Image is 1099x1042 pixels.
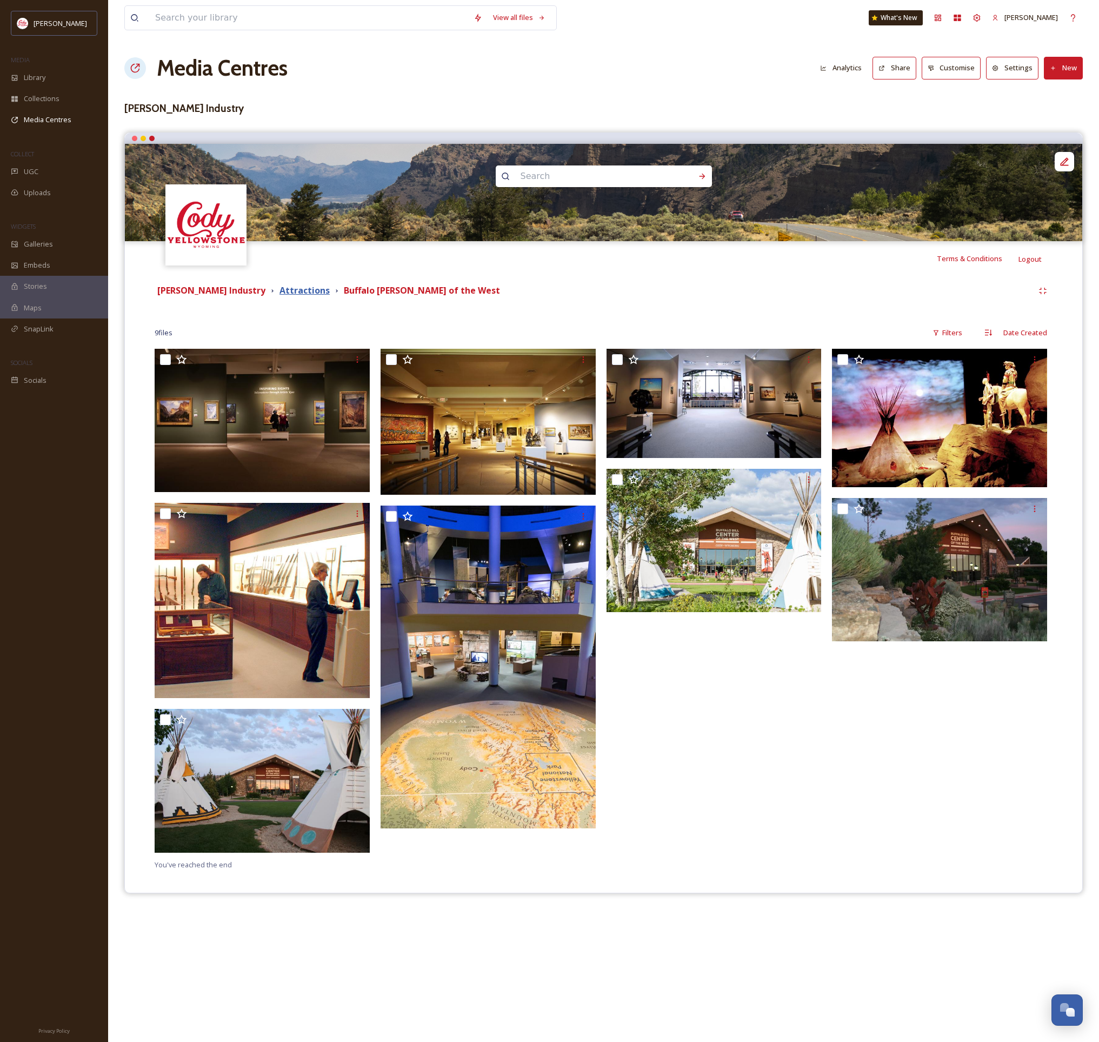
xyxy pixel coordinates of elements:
[155,349,370,493] img: BBCW-WWAM_149.jpg
[38,1027,70,1034] span: Privacy Policy
[1044,57,1083,79] button: New
[24,375,46,386] span: Socials
[815,57,867,78] button: Analytics
[24,72,45,83] span: Library
[986,57,1038,79] button: Settings
[24,260,50,270] span: Embeds
[167,185,245,264] img: images%20(1).png
[1004,12,1058,22] span: [PERSON_NAME]
[987,7,1063,28] a: [PERSON_NAME]
[998,322,1053,343] div: Date Created
[937,254,1002,263] span: Terms & Conditions
[607,349,822,458] img: Whitney Gallery art-01cg.jpg
[922,57,981,79] button: Customise
[515,164,663,188] input: Search
[11,222,36,230] span: WIDGETS
[1018,254,1042,264] span: Logout
[872,57,916,79] button: Share
[24,94,59,104] span: Collections
[24,239,53,249] span: Galleries
[815,57,872,78] a: Analytics
[11,56,30,64] span: MEDIA
[24,281,47,291] span: Stories
[488,7,551,28] a: View all files
[34,18,87,28] span: [PERSON_NAME]
[381,349,596,495] img: BBCW-WWAM_063.jpg
[11,150,34,158] span: COLLECT
[11,359,32,367] span: SOCIALS
[607,469,822,613] img: emily-sierra-cody-wyoming-buffalo-bill-center-of-the-west-1.jpg
[832,349,1047,487] img: Plains Indians Museum Indian-03CG.tif
[155,709,370,853] img: BBCW-dawn 036.JPG
[150,6,468,30] input: Search your library
[381,506,596,828] img: emily-sierra-cody-wyoming-buffalo-bill-center-of-the-west-4.jpg
[279,284,330,296] strong: Attractions
[937,252,1018,265] a: Terms & Conditions
[157,52,288,84] a: Media Centres
[157,284,265,296] strong: [PERSON_NAME] Industry
[24,303,42,313] span: Maps
[17,18,28,29] img: images%20(1).png
[125,144,1082,241] img: 0824_SHASHONENATIONALFOREST_VEHICAL.jpg
[869,10,923,25] a: What's New
[24,188,51,198] span: Uploads
[922,57,987,79] a: Customise
[832,498,1047,642] img: BBCW-dawn 014.JPG
[24,167,38,177] span: UGC
[155,503,370,698] img: Firearms Museum.jpg
[24,115,71,125] span: Media Centres
[38,1024,70,1037] a: Privacy Policy
[155,860,232,870] span: You've reached the end
[24,324,54,334] span: SnapLink
[986,57,1044,79] a: Settings
[155,328,172,338] span: 9 file s
[344,284,500,296] strong: Buffalo [PERSON_NAME] of the West
[927,322,968,343] div: Filters
[124,101,1083,116] h3: [PERSON_NAME] Industry
[1051,994,1083,1026] button: Open Chat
